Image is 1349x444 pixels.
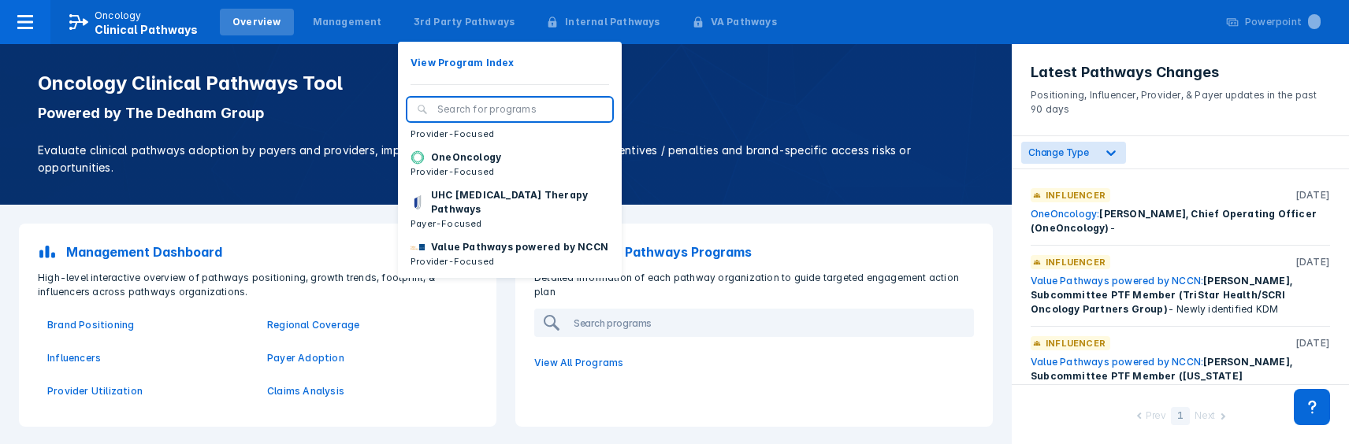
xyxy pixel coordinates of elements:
p: Detailed information of each pathway organization to guide targeted engagement action plan [525,271,983,299]
div: Contact Support [1294,389,1330,425]
p: Provider-Focused [411,127,609,141]
input: Search programs [567,310,972,335]
p: Influencer [1046,336,1106,350]
p: 3rd Party Pathways Programs [563,242,752,261]
div: Powerpoint [1245,15,1321,29]
p: [DATE] [1295,255,1330,269]
p: Provider-Focused [411,165,501,179]
p: View Program Index [411,56,515,70]
h1: Oncology Clinical Pathways Tool [38,72,974,94]
a: Influencers [47,351,248,365]
a: Overview [220,9,294,35]
div: Overview [232,15,281,29]
p: High-level interactive overview of pathways positioning, growth trends, footprint, & influencers ... [28,271,487,299]
p: Value Pathways powered by NCCN [431,240,608,254]
input: Search for programs [437,102,603,117]
a: Brand Positioning [47,318,248,332]
a: Claims Analysis [267,384,468,398]
p: Powered by The Dedham Group [38,104,974,123]
a: Management Dashboard [28,233,487,271]
span: Clinical Pathways [95,23,198,36]
p: [DATE] [1295,336,1330,350]
p: Oncology [95,9,142,23]
div: Next [1195,409,1215,425]
div: Prev [1146,409,1166,425]
a: Management [300,9,395,35]
a: 3rd Party Pathways [401,9,528,35]
div: Internal Pathways [565,15,660,29]
p: Payer-Focused [411,216,609,231]
span: [PERSON_NAME], Subcommittee PTF Member ([US_STATE] [MEDICAL_DATA] Specialists) [1031,356,1292,396]
div: 1 [1171,407,1190,425]
a: Value Pathways powered by NCCN: [1031,275,1203,287]
p: Influencer [1046,188,1106,202]
p: [DATE] [1295,188,1330,202]
a: Payer Adoption [267,351,468,365]
button: Value Pathways powered by NCCNProvider-Focused [398,235,622,273]
h3: Latest Pathways Changes [1031,63,1330,82]
img: uhc-pathways.png [411,195,425,209]
button: UHC [MEDICAL_DATA] Therapy PathwaysPayer-Focused [398,183,622,235]
p: Management Dashboard [66,242,222,261]
div: - [1031,207,1330,235]
img: value-pathways-nccn.png [411,244,425,250]
p: Provider-Focused [411,254,608,268]
p: OneOncology [431,150,501,165]
p: Influencer [1046,255,1106,269]
a: OneOncology: [1031,208,1099,220]
span: [PERSON_NAME], Subcommittee PTF Member (TriStar Health/SCRI Oncology Partners Group) [1031,275,1292,315]
a: View All Programs [525,346,983,379]
p: UHC [MEDICAL_DATA] Therapy Pathways [431,188,609,216]
div: - Newly identified KDM [1031,355,1330,398]
img: oneoncology.png [411,150,425,165]
p: Positioning, Influencer, Provider, & Payer updates in the past 90 days [1031,82,1330,117]
button: View Program Index [398,51,622,75]
div: 3rd Party Pathways [414,15,515,29]
a: Provider Utilization [47,384,248,398]
a: 3rd Party Pathways Programs [525,233,983,271]
a: Regional Coverage [267,318,468,332]
p: Evaluate clinical pathways adoption by payers and providers, implementation sophistication, finan... [38,142,974,176]
button: OneOncologyProvider-Focused [398,146,622,183]
div: - Newly identified KDM [1031,274,1330,316]
a: Value Pathways powered by NCCN: [1031,356,1203,368]
div: VA Pathways [711,15,777,29]
span: Change Type [1028,146,1089,158]
span: [PERSON_NAME], Chief Operating Officer (OneOncology) [1031,208,1317,234]
div: Management [313,15,382,29]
